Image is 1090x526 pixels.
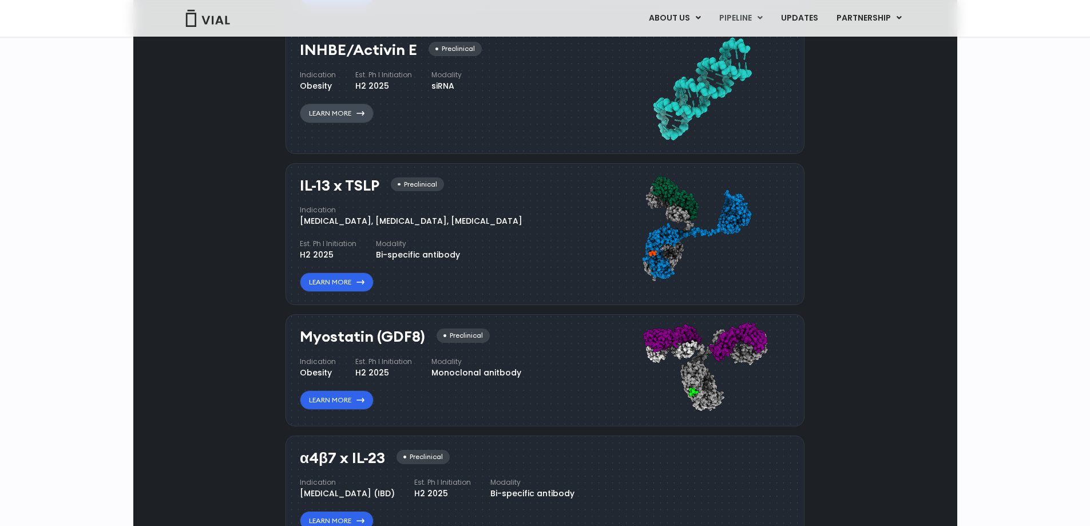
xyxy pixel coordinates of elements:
[431,367,521,379] div: Monoclonal anitbody
[376,249,460,261] div: Bi-specific antibody
[710,9,771,28] a: PIPELINEMenu Toggle
[490,488,574,500] div: Bi-specific antibody
[300,239,356,249] h4: Est. Ph I Initiation
[827,9,911,28] a: PARTNERSHIPMenu Toggle
[414,477,471,488] h4: Est. Ph I Initiation
[300,80,336,92] div: Obesity
[397,450,450,464] div: Preclinical
[300,488,395,500] div: [MEDICAL_DATA] (IBD)
[300,357,336,367] h4: Indication
[490,477,574,488] h4: Modality
[300,205,522,215] h4: Indication
[431,70,462,80] h4: Modality
[300,70,336,80] h4: Indication
[300,450,385,466] h3: α4β7 x IL-23
[300,215,522,227] div: [MEDICAL_DATA], [MEDICAL_DATA], [MEDICAL_DATA]
[355,70,412,80] h4: Est. Ph I Initiation
[355,357,412,367] h4: Est. Ph I Initiation
[355,367,412,379] div: H2 2025
[300,367,336,379] div: Obesity
[300,177,379,194] h3: IL-13 x TSLP
[429,42,482,56] div: Preclinical
[300,477,395,488] h4: Indication
[300,104,374,123] a: Learn More
[414,488,471,500] div: H2 2025
[376,239,460,249] h4: Modality
[300,42,417,58] h3: INHBE/Activin E
[300,249,356,261] div: H2 2025
[431,80,462,92] div: siRNA
[772,9,827,28] a: UPDATES
[300,272,374,292] a: Learn More
[437,329,490,343] div: Preclinical
[355,80,412,92] div: H2 2025
[640,9,710,28] a: ABOUT USMenu Toggle
[185,10,231,27] img: Vial Logo
[300,329,425,345] h3: Myostatin (GDF8)
[391,177,444,192] div: Preclinical
[431,357,521,367] h4: Modality
[300,390,374,410] a: Learn More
